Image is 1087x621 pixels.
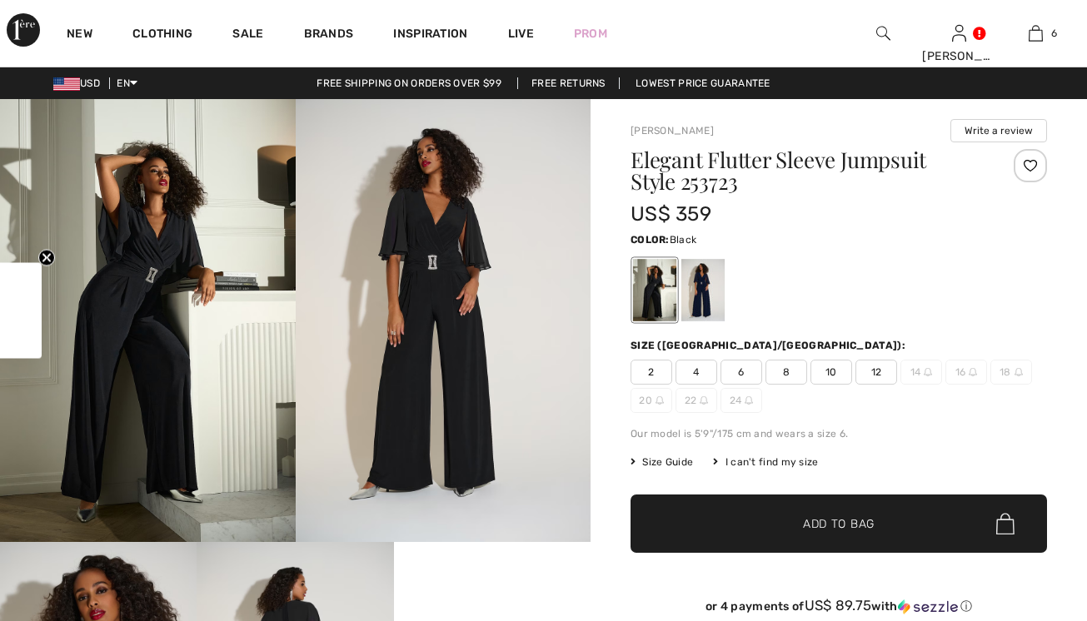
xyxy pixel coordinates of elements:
[574,25,607,42] a: Prom
[631,149,978,192] h1: Elegant Flutter Sleeve Jumpsuit Style 253723
[999,23,1073,43] a: 6
[631,338,909,353] div: Size ([GEOGRAPHIC_DATA]/[GEOGRAPHIC_DATA]):
[132,27,192,44] a: Clothing
[303,77,515,89] a: Free shipping on orders over $99
[713,455,818,469] div: I can't find my size
[990,360,1032,385] span: 18
[53,77,80,91] img: US Dollar
[924,368,932,376] img: ring-m.svg
[952,25,966,41] a: Sign In
[952,23,966,43] img: My Info
[810,360,852,385] span: 10
[1029,23,1043,43] img: My Bag
[631,455,693,469] span: Size Guide
[296,99,591,542] img: Elegant Flutter Sleeve Jumpsuit Style 253723. 2
[656,396,664,405] img: ring-m.svg
[67,27,92,44] a: New
[631,234,670,246] span: Color:
[1015,368,1023,376] img: ring-m.svg
[803,515,875,533] span: Add to Bag
[633,259,676,321] div: Black
[631,426,1047,441] div: Our model is 5'9"/175 cm and wears a size 6.
[681,259,725,321] div: Midnight Blue
[676,388,717,413] span: 22
[670,234,697,246] span: Black
[1051,26,1057,41] span: 6
[676,360,717,385] span: 4
[745,396,753,405] img: ring-m.svg
[631,388,672,413] span: 20
[900,360,942,385] span: 14
[876,23,890,43] img: search the website
[969,368,977,376] img: ring-m.svg
[855,360,897,385] span: 12
[631,598,1047,620] div: or 4 payments ofUS$ 89.75withSezzle Click to learn more about Sezzle
[631,598,1047,614] div: or 4 payments of with
[945,360,987,385] span: 16
[631,494,1047,553] button: Add to Bag
[631,125,714,137] a: [PERSON_NAME]
[232,27,263,44] a: Sale
[765,360,807,385] span: 8
[805,597,872,614] span: US$ 89.75
[922,47,996,65] div: [PERSON_NAME]
[508,25,534,42] a: Live
[38,250,55,266] button: Close teaser
[631,360,672,385] span: 2
[631,202,711,226] span: US$ 359
[117,77,137,89] span: EN
[950,119,1047,142] button: Write a review
[721,360,762,385] span: 6
[700,396,708,405] img: ring-m.svg
[517,77,620,89] a: Free Returns
[622,77,784,89] a: Lowest Price Guarantee
[393,27,467,44] span: Inspiration
[721,388,762,413] span: 24
[53,77,107,89] span: USD
[898,599,958,614] img: Sezzle
[304,27,354,44] a: Brands
[7,13,40,47] img: 1ère Avenue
